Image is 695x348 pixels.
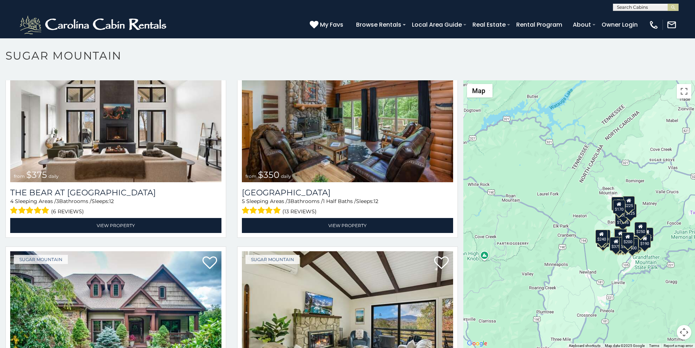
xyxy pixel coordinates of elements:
[513,18,566,31] a: Rental Program
[10,198,13,204] span: 4
[242,198,245,204] span: 5
[242,198,453,216] div: Sleeping Areas / Bathrooms / Sleeps:
[624,204,637,218] div: $125
[619,237,632,251] div: $350
[242,218,453,233] a: View Property
[408,18,466,31] a: Local Area Guide
[649,344,659,348] a: Terms (opens in new tab)
[622,232,634,246] div: $200
[664,344,693,348] a: Report a map error
[109,198,114,204] span: 12
[242,41,453,182] img: Grouse Moor Lodge
[605,344,645,348] span: Map data ©2025 Google
[323,198,356,204] span: 1 Half Baths /
[10,218,221,233] a: View Property
[469,18,509,31] a: Real Estate
[615,213,630,227] div: $1,095
[26,169,47,180] span: $375
[352,18,405,31] a: Browse Rentals
[667,20,677,30] img: mail-regular-white.png
[10,188,221,198] a: The Bear At [GEOGRAPHIC_DATA]
[467,84,493,97] button: Change map style
[374,198,378,204] span: 12
[10,188,221,198] h3: The Bear At Sugar Mountain
[623,196,635,210] div: $225
[287,198,290,204] span: 3
[242,188,453,198] a: [GEOGRAPHIC_DATA]
[569,18,595,31] a: About
[472,87,485,95] span: Map
[320,20,343,29] span: My Favs
[434,256,449,271] a: Add to favorites
[610,237,622,251] div: $375
[639,234,651,248] div: $190
[614,228,626,242] div: $190
[14,173,25,179] span: from
[56,198,59,204] span: 3
[49,173,59,179] span: daily
[649,20,659,30] img: phone-regular-white.png
[258,169,279,180] span: $350
[10,198,221,216] div: Sleeping Areas / Bathrooms / Sleeps:
[614,229,627,243] div: $300
[310,20,345,30] a: My Favs
[10,41,221,182] img: The Bear At Sugar Mountain
[14,255,68,264] a: Sugar Mountain
[677,325,691,340] button: Map camera controls
[246,255,300,264] a: Sugar Mountain
[641,227,653,241] div: $155
[282,207,317,216] span: (13 reviews)
[595,230,608,244] div: $240
[630,236,642,250] div: $195
[634,222,647,236] div: $250
[202,256,217,271] a: Add to favorites
[613,200,625,214] div: $170
[598,18,641,31] a: Owner Login
[612,197,624,211] div: $240
[677,84,691,99] button: Toggle fullscreen view
[242,41,453,182] a: Grouse Moor Lodge from $350 daily
[281,173,291,179] span: daily
[51,207,84,216] span: (6 reviews)
[246,173,256,179] span: from
[242,188,453,198] h3: Grouse Moor Lodge
[10,41,221,182] a: The Bear At Sugar Mountain from $375 daily
[18,14,170,36] img: White-1-2.png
